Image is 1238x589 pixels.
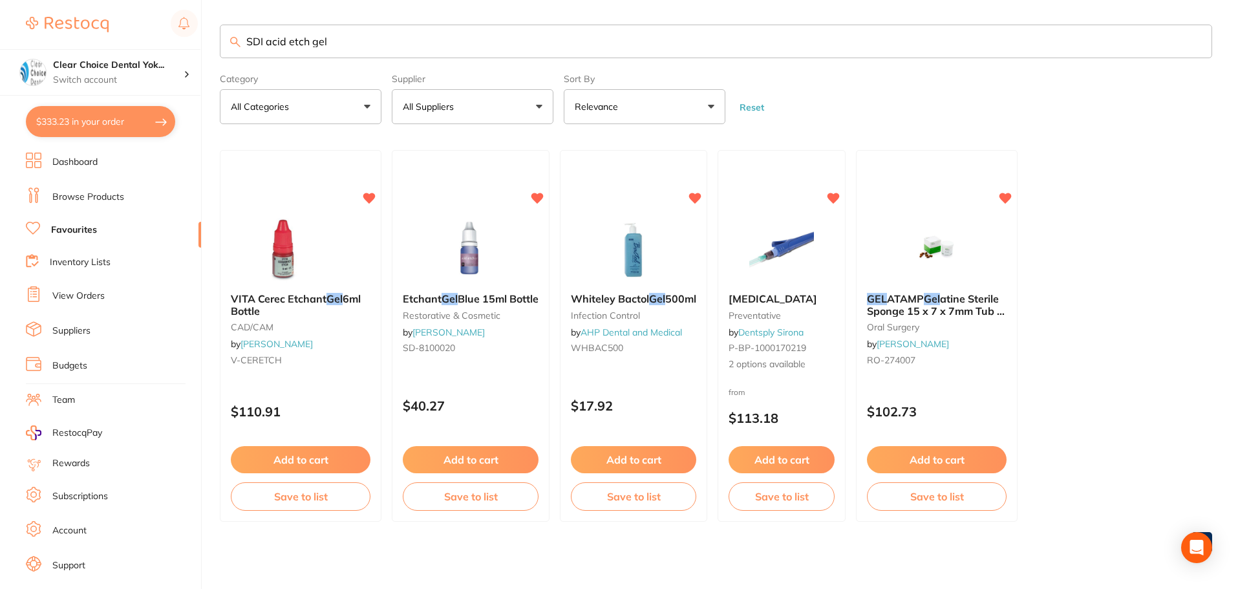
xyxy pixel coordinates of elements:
[867,292,1007,329] span: atine Sterile Sponge 15 x 7 x 7mm Tub of 50
[736,102,768,113] button: Reset
[887,292,924,305] span: ATAMP
[877,338,949,350] a: [PERSON_NAME]
[571,398,696,413] p: $17.92
[729,292,817,305] span: [MEDICAL_DATA]
[729,411,835,425] p: $113.18
[26,10,109,39] a: Restocq Logo
[231,322,370,332] small: CAD/CAM
[26,106,175,137] button: $333.23 in your order
[403,310,539,321] small: restorative & cosmetic
[564,74,725,84] label: Sort By
[403,327,485,338] span: by
[231,100,294,113] p: All Categories
[867,404,1007,419] p: $102.73
[571,446,696,473] button: Add to cart
[403,342,455,354] span: SD-8100020
[53,59,184,72] h4: Clear Choice Dental Yokine
[895,218,979,283] img: GELATAMP Gelatine Sterile Sponge 15 x 7 x 7mm Tub of 50
[52,394,75,407] a: Team
[403,292,442,305] span: Etchant
[231,293,370,317] b: VITA Cerec Etchant Gel 6ml Bottle
[867,354,915,366] span: RO-274007
[867,446,1007,473] button: Add to cart
[220,25,1212,58] input: Search Favourite Products
[867,482,1007,511] button: Save to list
[403,398,539,413] p: $40.27
[581,327,682,338] a: AHP Dental and Medical
[729,482,835,511] button: Save to list
[52,490,108,503] a: Subscriptions
[231,354,282,366] span: V-CERETCH
[867,338,949,350] span: by
[53,74,184,87] p: Switch account
[867,292,887,305] em: GEL
[738,327,804,338] a: Dentsply Sirona
[649,292,665,305] em: Gel
[231,404,370,419] p: $110.91
[52,427,102,440] span: RestocqPay
[52,457,90,470] a: Rewards
[403,100,459,113] p: All Suppliers
[52,559,85,572] a: Support
[259,218,343,283] img: VITA Cerec Etchant Gel 6ml Bottle
[50,256,111,269] a: Inventory Lists
[665,292,696,305] span: 500ml
[458,292,539,305] span: Blue 15ml Bottle
[729,387,745,397] span: from
[52,290,105,303] a: View Orders
[52,156,98,169] a: Dashboard
[571,342,623,354] span: WHBAC500
[20,59,46,85] img: Clear Choice Dental Yokine
[392,74,553,84] label: Supplier
[392,89,553,124] button: All Suppliers
[412,327,485,338] a: [PERSON_NAME]
[231,338,313,350] span: by
[231,292,361,317] span: 6ml Bottle
[231,292,326,305] span: VITA Cerec Etchant
[571,327,682,338] span: by
[52,191,124,204] a: Browse Products
[231,446,370,473] button: Add to cart
[26,17,109,32] img: Restocq Logo
[326,292,343,305] em: Gel
[867,293,1007,317] b: GELATAMP Gelatine Sterile Sponge 15 x 7 x 7mm Tub of 50
[729,446,835,473] button: Add to cart
[52,359,87,372] a: Budgets
[575,100,623,113] p: Relevance
[403,446,539,473] button: Add to cart
[729,327,804,338] span: by
[729,293,835,305] b: Oraqix
[740,218,824,283] img: Oraqix
[571,292,649,305] span: Whiteley Bactol
[403,482,539,511] button: Save to list
[26,425,102,440] a: RestocqPay
[26,425,41,440] img: RestocqPay
[729,310,835,321] small: preventative
[52,524,87,537] a: Account
[240,338,313,350] a: [PERSON_NAME]
[403,293,539,305] b: Etchant Gel Blue 15ml Bottle
[924,292,940,305] em: Gel
[1181,532,1212,563] div: Open Intercom Messenger
[429,218,513,283] img: Etchant Gel Blue 15ml Bottle
[592,218,676,283] img: Whiteley Bactol Gel 500ml
[220,74,381,84] label: Category
[231,482,370,511] button: Save to list
[571,482,696,511] button: Save to list
[729,342,806,354] span: P-BP-1000170219
[571,310,696,321] small: infection control
[52,325,91,337] a: Suppliers
[442,292,458,305] em: Gel
[564,89,725,124] button: Relevance
[1191,530,1212,555] a: 1
[220,89,381,124] button: All Categories
[729,358,835,371] span: 2 options available
[571,293,696,305] b: Whiteley Bactol Gel 500ml
[51,224,97,237] a: Favourites
[867,322,1007,332] small: oral surgery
